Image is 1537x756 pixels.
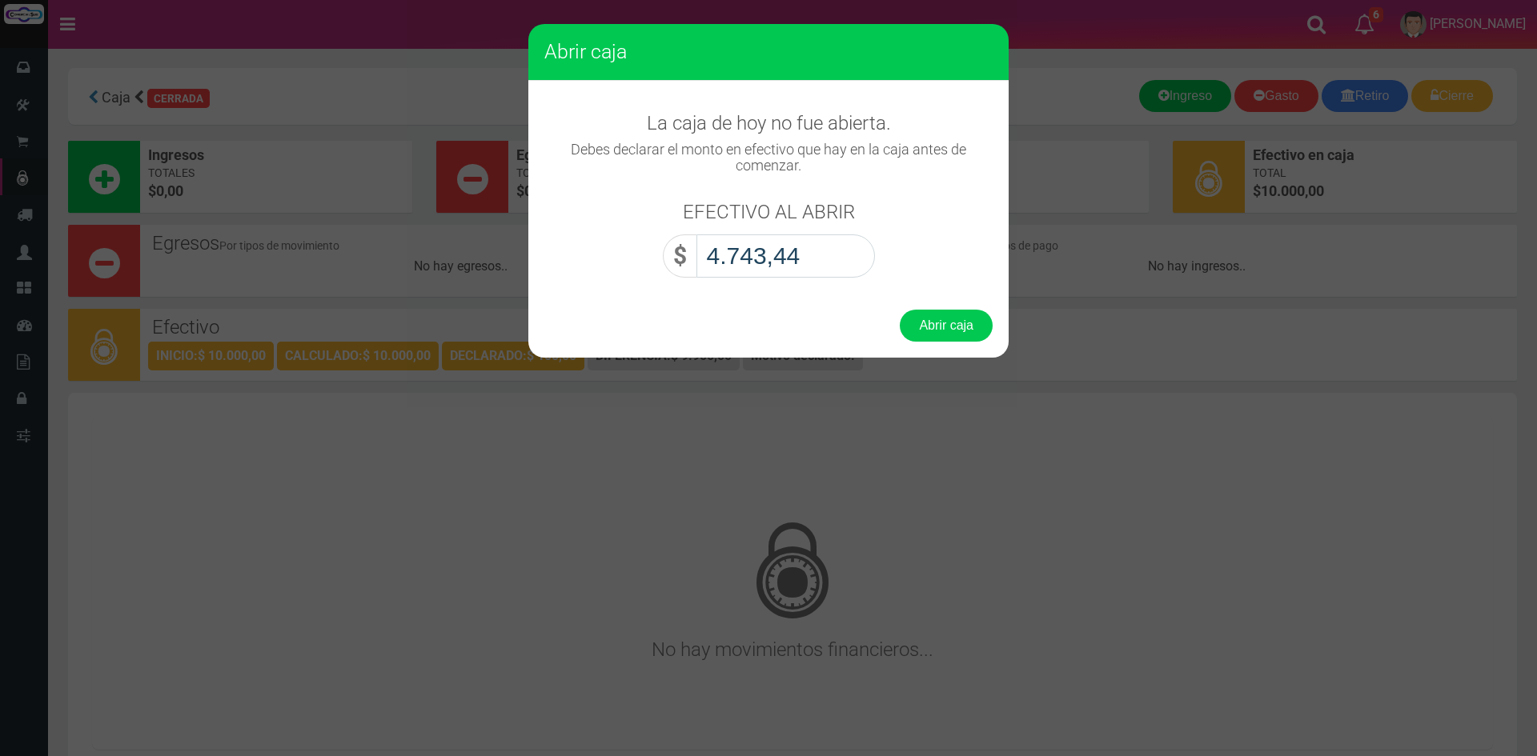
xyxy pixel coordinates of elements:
[544,113,993,134] h3: La caja de hoy no fue abierta.
[544,142,993,174] h4: Debes declarar el monto en efectivo que hay en la caja antes de comenzar.
[673,242,687,270] strong: $
[900,310,993,342] button: Abrir caja
[683,202,855,222] h3: EFECTIVO AL ABRIR
[544,40,993,64] h3: Abrir caja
